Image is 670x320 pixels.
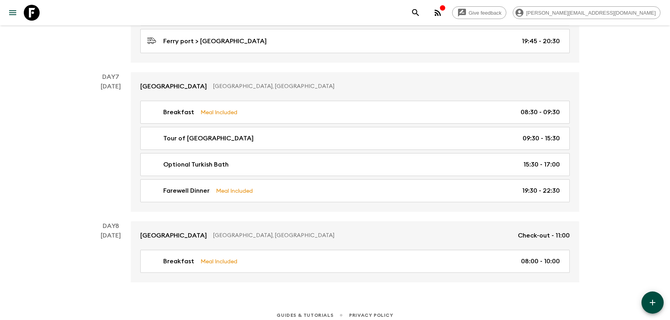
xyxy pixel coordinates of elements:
a: Tour of [GEOGRAPHIC_DATA]09:30 - 15:30 [140,127,570,150]
p: [GEOGRAPHIC_DATA] [140,231,207,240]
p: 15:30 - 17:00 [523,160,560,169]
p: Tour of [GEOGRAPHIC_DATA] [163,134,254,143]
p: Breakfast [163,107,194,117]
a: [GEOGRAPHIC_DATA][GEOGRAPHIC_DATA], [GEOGRAPHIC_DATA] [131,72,579,101]
a: Privacy Policy [349,311,393,320]
span: Give feedback [464,10,506,16]
a: BreakfastMeal Included08:30 - 09:30 [140,101,570,124]
p: Meal Included [200,108,237,117]
a: Give feedback [452,6,506,19]
a: Optional Turkish Bath15:30 - 17:00 [140,153,570,176]
p: 08:30 - 09:30 [521,107,560,117]
p: Meal Included [200,257,237,266]
a: BreakfastMeal Included08:00 - 10:00 [140,250,570,273]
a: Guides & Tutorials [277,311,333,320]
p: Meal Included [216,186,253,195]
div: [DATE] [101,231,121,282]
p: 19:45 - 20:30 [522,36,560,46]
div: [DATE] [101,82,121,212]
a: [GEOGRAPHIC_DATA][GEOGRAPHIC_DATA], [GEOGRAPHIC_DATA]Check-out - 11:00 [131,221,579,250]
p: 09:30 - 15:30 [523,134,560,143]
p: Farewell Dinner [163,186,210,195]
div: [PERSON_NAME][EMAIL_ADDRESS][DOMAIN_NAME] [513,6,660,19]
p: Optional Turkish Bath [163,160,229,169]
p: 08:00 - 10:00 [521,257,560,266]
button: menu [5,5,21,21]
p: Day 7 [91,72,131,82]
p: [GEOGRAPHIC_DATA], [GEOGRAPHIC_DATA] [213,82,563,90]
span: [PERSON_NAME][EMAIL_ADDRESS][DOMAIN_NAME] [522,10,660,16]
p: Day 8 [91,221,131,231]
p: Check-out - 11:00 [518,231,570,240]
button: search adventures [408,5,424,21]
a: Farewell DinnerMeal Included19:30 - 22:30 [140,179,570,202]
p: [GEOGRAPHIC_DATA], [GEOGRAPHIC_DATA] [213,232,512,240]
p: Breakfast [163,257,194,266]
p: Ferry port > [GEOGRAPHIC_DATA] [163,36,267,46]
a: Ferry port > [GEOGRAPHIC_DATA]19:45 - 20:30 [140,29,570,53]
p: [GEOGRAPHIC_DATA] [140,82,207,91]
p: 19:30 - 22:30 [522,186,560,195]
